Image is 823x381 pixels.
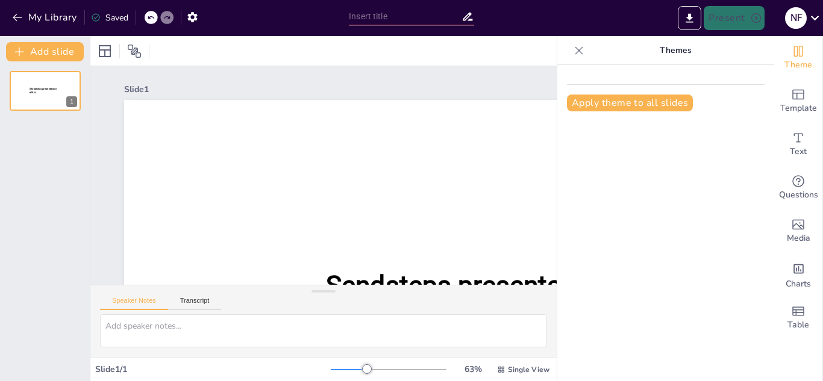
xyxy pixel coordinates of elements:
[785,6,807,30] button: N F
[787,232,810,245] span: Media
[678,6,701,30] button: Export to PowerPoint
[100,297,168,310] button: Speaker Notes
[66,96,77,107] div: 1
[780,102,817,115] span: Template
[124,84,725,95] div: Slide 1
[168,297,222,310] button: Transcript
[10,71,81,111] div: Sendsteps presentation editor1
[779,188,818,202] span: Questions
[786,277,811,291] span: Charts
[95,364,331,375] div: Slide 1 / 1
[790,145,807,158] span: Text
[91,12,128,23] div: Saved
[95,42,114,61] div: Layout
[774,79,822,123] div: Add ready made slides
[774,166,822,209] div: Get real-time input from your audience
[458,364,487,375] div: 63 %
[349,8,462,25] input: Insert title
[326,270,607,338] span: Sendsteps presentation editor
[774,253,822,296] div: Add charts and graphs
[774,123,822,166] div: Add text boxes
[127,44,142,58] span: Position
[6,42,84,61] button: Add slide
[784,58,812,72] span: Theme
[9,8,82,27] button: My Library
[508,365,549,374] span: Single View
[704,6,764,30] button: Present
[589,36,762,65] p: Themes
[30,87,57,94] span: Sendsteps presentation editor
[785,7,807,29] div: N F
[774,296,822,339] div: Add a table
[567,94,693,111] button: Apply theme to all slides
[774,36,822,79] div: Change the overall theme
[774,209,822,253] div: Add images, graphics, shapes or video
[787,318,809,332] span: Table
